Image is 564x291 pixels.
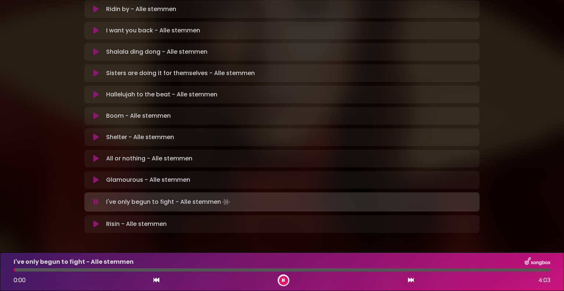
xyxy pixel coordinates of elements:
[221,197,231,207] img: waveform4.gif
[106,5,176,14] p: Ridin by - Alle stemmen
[106,111,171,120] p: Boom - Alle stemmen
[14,258,134,266] p: I've only begun to fight - Alle stemmen
[106,133,174,142] p: Shelter - Alle stemmen
[106,154,192,163] p: All or nothing - Alle stemmen
[106,175,190,184] p: Glamourous - Alle stemmen
[525,257,550,267] img: songbox-logo-white.png
[106,47,207,56] p: Shalala ding dong - Alle stemmen
[106,220,167,228] p: Risin - Alle stemmen
[106,197,231,207] p: I've only begun to fight - Alle stemmen
[106,90,217,99] p: Hallelujah to the beat - Alle stemmen
[106,69,255,78] p: Sisters are doing it for themselves - Alle stemmen
[106,26,200,35] p: I want you back - Alle stemmen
